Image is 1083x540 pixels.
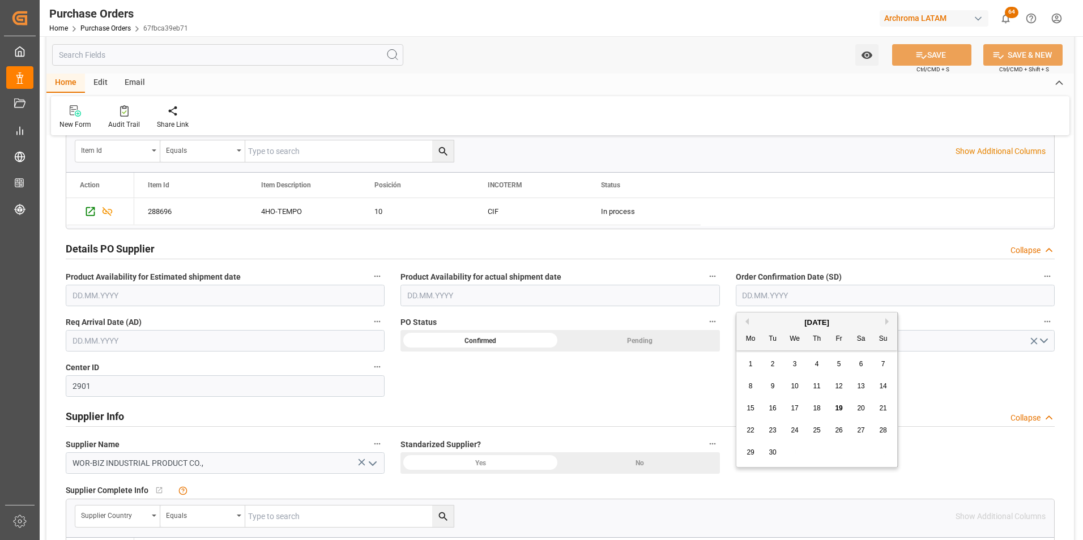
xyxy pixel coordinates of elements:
span: 19 [835,404,842,412]
button: open menu [75,505,160,527]
button: search button [432,140,454,162]
span: Req Arrival Date (AD) [66,316,142,328]
div: Collapse [1010,245,1041,256]
div: Choose Tuesday, September 30th, 2025 [766,445,780,460]
div: month 2025-09 [740,353,894,464]
span: 28 [879,426,886,434]
span: 2 [771,360,775,368]
div: Choose Monday, September 15th, 2025 [744,401,758,415]
div: Choose Saturday, September 13th, 2025 [854,379,868,393]
button: Incoterm [1040,314,1055,329]
div: No [560,452,720,474]
div: 288696 [134,198,248,225]
span: Posición [374,181,401,189]
div: Choose Monday, September 22nd, 2025 [744,423,758,438]
div: Mo [744,332,758,346]
div: Choose Sunday, September 28th, 2025 [876,423,890,438]
span: Product Availability for actual shipment date [400,271,561,283]
span: 64 [1005,7,1018,18]
div: 10 [374,199,461,225]
div: Action [80,181,100,189]
span: 27 [857,426,864,434]
div: Choose Thursday, September 4th, 2025 [810,357,824,371]
button: search button [432,505,454,527]
button: show 64 new notifications [993,6,1018,31]
button: Center ID [370,359,385,374]
div: Choose Thursday, September 11th, 2025 [810,379,824,393]
div: CIF [488,199,574,225]
button: Product Availability for Estimated shipment date [370,269,385,284]
div: Choose Friday, September 5th, 2025 [832,357,846,371]
span: Order Confirmation Date (SD) [736,271,842,283]
div: Choose Wednesday, September 3rd, 2025 [788,357,802,371]
a: Home [49,24,68,32]
span: 11 [813,382,820,390]
button: Help Center [1018,6,1044,31]
p: Show Additional Columns [956,145,1046,157]
div: Audit Trail [108,119,140,130]
div: Sa [854,332,868,346]
span: Standarized Supplier? [400,439,481,451]
span: 25 [813,426,820,434]
div: Equals [166,143,233,156]
input: DD.MM.YYYY [736,285,1055,306]
input: enter supplier [66,452,385,474]
div: Choose Friday, September 26th, 2025 [832,423,846,438]
div: Choose Friday, September 12th, 2025 [832,379,846,393]
div: Home [46,74,85,93]
div: Su [876,332,890,346]
input: DD.MM.YYYY [400,285,719,306]
input: DD.MM.YYYY [66,285,385,306]
div: 4HO-TEMPO [248,198,361,225]
span: Item Description [261,181,311,189]
div: Tu [766,332,780,346]
span: 3 [793,360,797,368]
span: 16 [769,404,776,412]
span: 4 [815,360,819,368]
span: 12 [835,382,842,390]
span: Product Availability for Estimated shipment date [66,271,241,283]
button: open menu [160,505,245,527]
div: Share Link [157,119,189,130]
div: Choose Tuesday, September 9th, 2025 [766,379,780,393]
div: Choose Monday, September 8th, 2025 [744,379,758,393]
button: Next Month [885,318,892,325]
span: Supplier Name [66,439,120,451]
button: open menu [75,140,160,162]
div: Choose Tuesday, September 16th, 2025 [766,401,780,415]
input: DD.MM.YYYY [66,330,385,352]
button: Standarized Supplier? [705,436,720,451]
div: Choose Thursday, September 18th, 2025 [810,401,824,415]
span: Item Id [148,181,169,189]
span: PO Status [400,316,437,328]
input: Type to search [245,140,454,162]
span: Ctrl/CMD + S [916,65,949,74]
div: Archroma LATAM [880,10,988,27]
span: 8 [749,382,753,390]
div: Item Id [81,143,148,156]
input: Search Fields [52,44,403,66]
div: Choose Sunday, September 21st, 2025 [876,401,890,415]
div: Choose Sunday, September 14th, 2025 [876,379,890,393]
div: Choose Monday, September 29th, 2025 [744,445,758,460]
div: Edit [85,74,116,93]
div: Email [116,74,154,93]
span: 5 [837,360,841,368]
div: Collapse [1010,412,1041,424]
span: 17 [791,404,798,412]
span: Center ID [66,362,99,374]
div: [DATE] [736,317,897,328]
span: 23 [769,426,776,434]
span: 22 [747,426,754,434]
div: Yes [400,452,560,474]
div: Press SPACE to select this row. [134,198,701,225]
div: In process [587,198,701,225]
span: Supplier Complete Info [66,485,148,496]
div: Equals [166,508,233,521]
button: Req Arrival Date (AD) [370,314,385,329]
div: Choose Tuesday, September 23rd, 2025 [766,423,780,438]
div: Choose Sunday, September 7th, 2025 [876,357,890,371]
div: Confirmed [400,330,560,352]
button: SAVE & NEW [983,44,1063,66]
div: Choose Wednesday, September 17th, 2025 [788,401,802,415]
